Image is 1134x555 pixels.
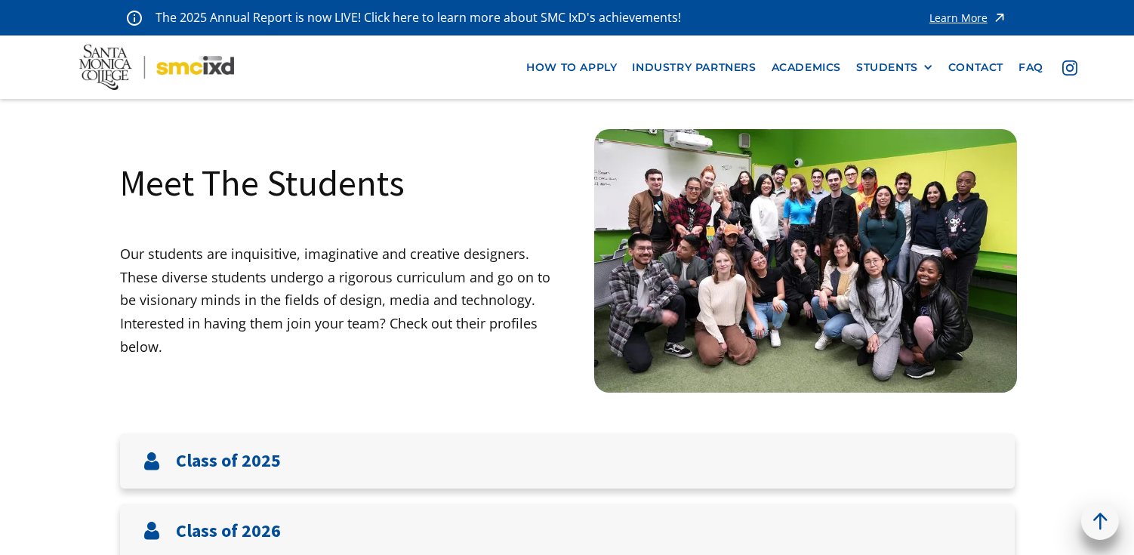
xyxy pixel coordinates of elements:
[127,10,142,26] img: icon - information - alert
[176,450,281,472] h3: Class of 2025
[764,54,849,82] a: Academics
[156,8,683,28] p: The 2025 Annual Report is now LIVE! Click here to learn more about SMC IxD's achievements!
[929,8,1007,28] a: Learn More
[594,129,1017,393] img: Santa Monica College IxD Students engaging with industry
[856,61,918,74] div: STUDENTS
[120,159,405,206] h1: Meet The Students
[941,54,1011,82] a: contact
[1011,54,1051,82] a: faq
[143,522,161,540] img: User icon
[856,61,933,74] div: STUDENTS
[1081,502,1119,540] a: back to top
[519,54,624,82] a: how to apply
[992,8,1007,28] img: icon - arrow - alert
[624,54,763,82] a: industry partners
[143,452,161,470] img: User icon
[79,45,234,90] img: Santa Monica College - SMC IxD logo
[1062,60,1077,76] img: icon - instagram
[929,13,988,23] div: Learn More
[120,242,568,358] p: Our students are inquisitive, imaginative and creative designers. These diverse students undergo ...
[176,520,281,542] h3: Class of 2026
